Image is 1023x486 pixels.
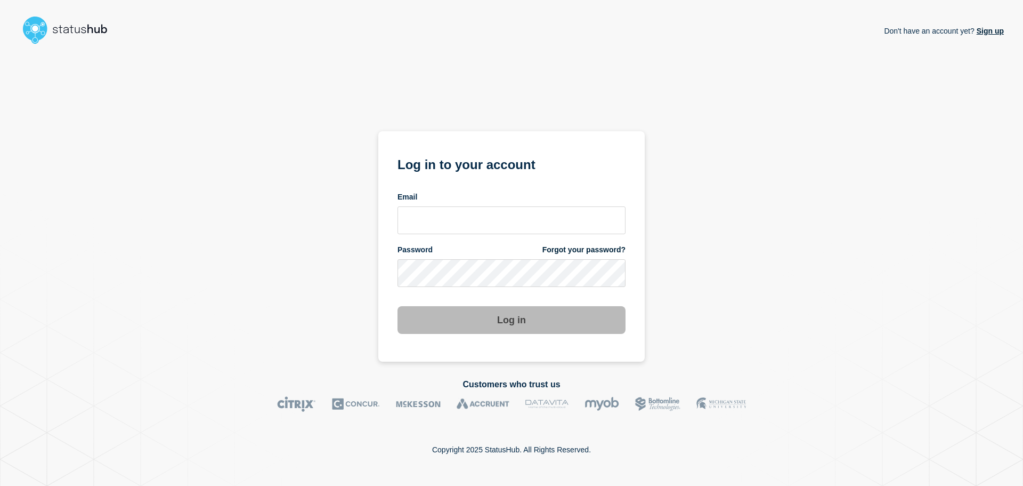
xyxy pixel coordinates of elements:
[635,396,680,412] img: Bottomline logo
[432,445,591,454] p: Copyright 2025 StatusHub. All Rights Reserved.
[397,206,626,234] input: email input
[19,380,1004,389] h2: Customers who trust us
[884,18,1004,44] p: Don't have an account yet?
[397,192,417,202] span: Email
[19,13,120,47] img: StatusHub logo
[696,396,746,412] img: MSU logo
[584,396,619,412] img: myob logo
[397,154,626,173] h1: Log in to your account
[525,396,569,412] img: DataVita logo
[975,27,1004,35] a: Sign up
[457,396,509,412] img: Accruent logo
[397,306,626,334] button: Log in
[277,396,316,412] img: Citrix logo
[396,396,441,412] img: McKesson logo
[397,245,433,255] span: Password
[397,259,626,287] input: password input
[332,396,380,412] img: Concur logo
[542,245,626,255] a: Forgot your password?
